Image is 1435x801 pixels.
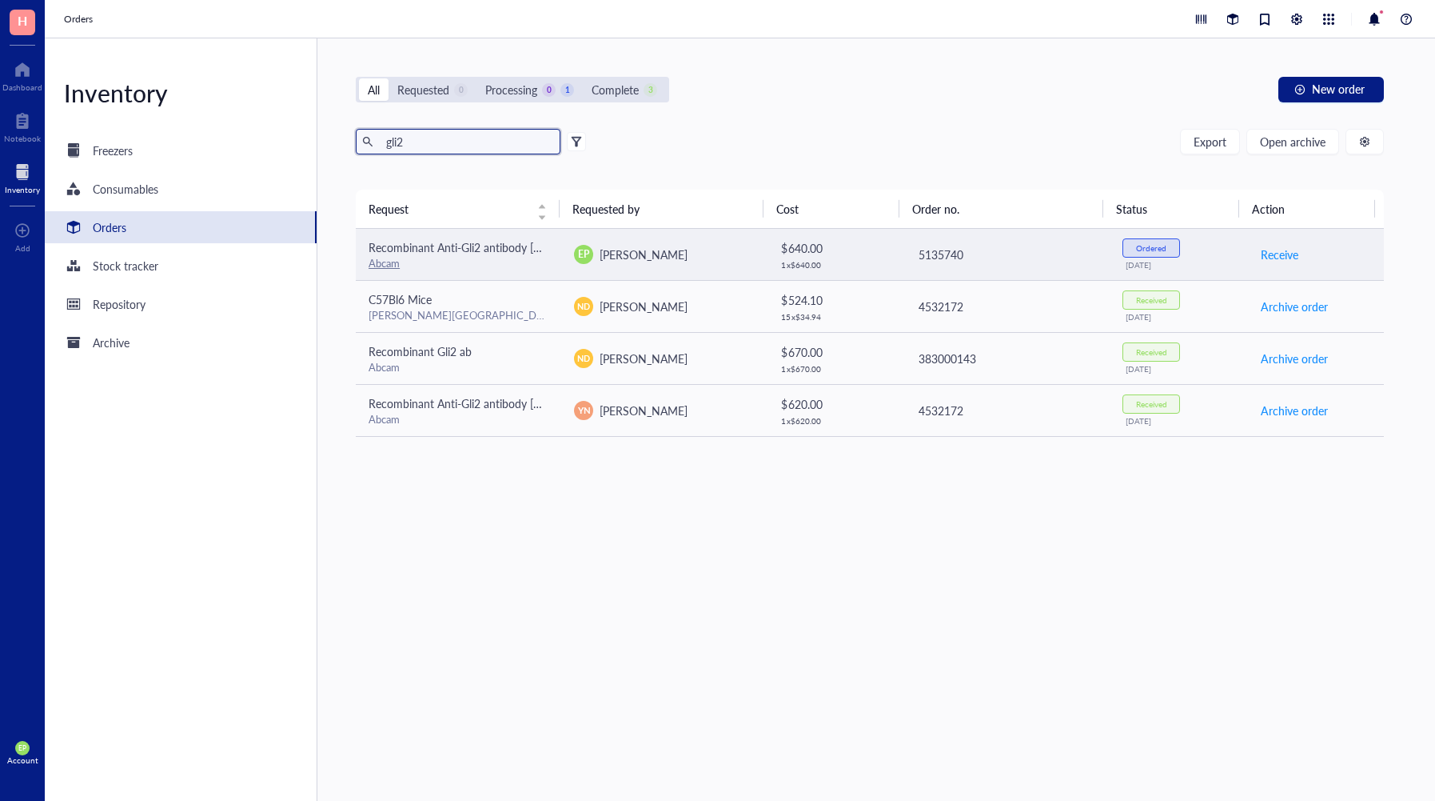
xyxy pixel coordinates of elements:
[454,83,468,97] div: 0
[4,134,41,143] div: Notebook
[369,360,548,374] div: Abcam
[1260,135,1325,148] span: Open archive
[592,81,639,98] div: Complete
[1136,295,1167,305] div: Received
[380,130,554,154] input: Find orders in table
[1312,82,1365,95] span: New order
[577,403,590,417] span: YN
[45,211,317,243] a: Orders
[1278,77,1384,102] button: New order
[7,755,38,765] div: Account
[4,108,41,143] a: Notebook
[397,81,449,98] div: Requested
[781,260,891,270] div: 1 x $ 640.00
[369,308,548,322] div: [PERSON_NAME][GEOGRAPHIC_DATA]
[93,218,126,236] div: Orders
[369,412,548,427] div: Abcam
[93,334,130,351] div: Archive
[1260,346,1329,371] button: Archive order
[18,10,27,30] span: H
[1126,364,1234,374] div: [DATE]
[1261,350,1328,367] span: Archive order
[356,190,560,228] th: Request
[1126,416,1234,426] div: [DATE]
[1180,129,1240,154] button: Export
[5,159,40,194] a: Inventory
[600,350,688,366] span: [PERSON_NAME]
[356,77,669,102] div: segmented control
[2,82,42,92] div: Dashboard
[45,77,317,109] div: Inventory
[919,350,1097,367] div: 383000143
[15,243,30,253] div: Add
[93,142,133,159] div: Freezers
[781,291,891,309] div: $ 524.10
[93,257,158,274] div: Stock tracker
[542,83,556,97] div: 0
[45,173,317,205] a: Consumables
[368,81,380,98] div: All
[904,280,1110,332] td: 4532172
[93,180,158,198] div: Consumables
[5,185,40,194] div: Inventory
[577,300,590,313] span: ND
[1261,298,1328,315] span: Archive order
[1126,260,1234,270] div: [DATE]
[781,239,891,257] div: $ 640.00
[904,384,1110,436] td: 4532172
[1261,246,1298,263] span: Receive
[781,343,891,361] div: $ 670.00
[2,57,42,92] a: Dashboard
[781,312,891,322] div: 15 x $ 34.94
[578,247,589,262] span: EP
[1194,135,1226,148] span: Export
[904,332,1110,384] td: 383000143
[899,190,1103,228] th: Order no.
[781,395,891,413] div: $ 620.00
[485,81,537,98] div: Processing
[919,298,1097,315] div: 4532172
[919,402,1097,419] div: 4532172
[1239,190,1375,228] th: Action
[600,298,688,314] span: [PERSON_NAME]
[644,83,657,97] div: 3
[904,229,1110,281] td: 5135740
[369,343,472,359] span: Recombinant Gli2 ab
[560,83,574,97] div: 1
[45,250,317,282] a: Stock tracker
[781,364,891,374] div: 1 x $ 670.00
[369,255,400,270] a: Abcam
[1126,312,1234,322] div: [DATE]
[369,291,432,307] span: C57Bl6 Mice
[1246,129,1339,154] button: Open archive
[1260,242,1299,267] button: Receive
[781,416,891,426] div: 1 x $ 620.00
[45,288,317,320] a: Repository
[93,295,145,313] div: Repository
[45,326,317,358] a: Archive
[600,403,688,419] span: [PERSON_NAME]
[369,239,572,255] span: Recombinant Anti-Gli2 antibody [9HCLC]
[1136,399,1167,409] div: Received
[369,200,528,218] span: Request
[1260,294,1329,319] button: Archive order
[18,744,26,752] span: EP
[600,246,688,262] span: [PERSON_NAME]
[369,395,572,411] span: Recombinant Anti-Gli2 antibody [9HCLC]
[919,246,1097,263] div: 5135740
[45,134,317,166] a: Freezers
[763,190,899,228] th: Cost
[1260,398,1329,423] button: Archive order
[560,190,763,228] th: Requested by
[1103,190,1239,228] th: Status
[1261,402,1328,419] span: Archive order
[64,11,96,27] a: Orders
[1136,243,1166,253] div: Ordered
[1136,347,1167,357] div: Received
[577,352,590,365] span: ND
